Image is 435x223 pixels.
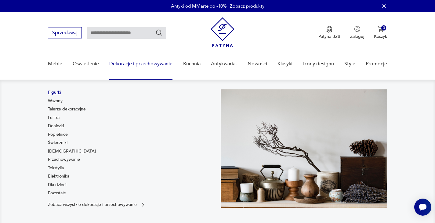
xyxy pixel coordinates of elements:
[171,3,227,9] p: Antyki od MMarte do -10%
[109,52,172,76] a: Dekoracje i przechowywanie
[48,123,64,129] a: Doniczki
[350,34,364,39] p: Zaloguj
[48,202,146,208] a: Zobacz wszystkie dekoracje i przechowywanie
[48,52,62,76] a: Meble
[354,26,360,32] img: Ikonka użytkownika
[374,26,387,39] button: 0Koszyk
[303,52,334,76] a: Ikony designu
[73,52,99,76] a: Oświetlenie
[155,29,163,36] button: Szukaj
[183,52,201,76] a: Kuchnia
[48,173,69,179] a: Elektronika
[48,98,63,104] a: Wazony
[277,52,292,76] a: Klasyki
[48,106,86,112] a: Talerze dekoracyjne
[48,131,68,138] a: Popielnice
[374,34,387,39] p: Koszyk
[378,26,384,32] img: Ikona koszyka
[318,26,340,39] button: Patyna B2B
[48,89,61,95] a: Figurki
[48,27,82,38] button: Sprzedawaj
[48,148,96,154] a: [DEMOGRAPHIC_DATA]
[326,26,332,33] img: Ikona medalu
[48,190,66,196] a: Pozostałe
[414,199,431,216] iframe: Smartsupp widget button
[350,26,364,39] button: Zaloguj
[48,203,137,207] p: Zobacz wszystkie dekoracje i przechowywanie
[366,52,387,76] a: Promocje
[318,34,340,39] p: Patyna B2B
[381,25,386,31] div: 0
[248,52,267,76] a: Nowości
[344,52,355,76] a: Style
[211,52,237,76] a: Antykwariat
[48,115,60,121] a: Lustra
[48,31,82,35] a: Sprzedawaj
[48,165,64,171] a: Tekstylia
[230,3,264,9] a: Zobacz produkty
[48,182,66,188] a: Dla dzieci
[211,17,234,47] img: Patyna - sklep z meblami i dekoracjami vintage
[221,89,387,208] img: cfa44e985ea346226f89ee8969f25989.jpg
[48,140,67,146] a: Świeczniki
[48,156,80,163] a: Przechowywanie
[318,26,340,39] a: Ikona medaluPatyna B2B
